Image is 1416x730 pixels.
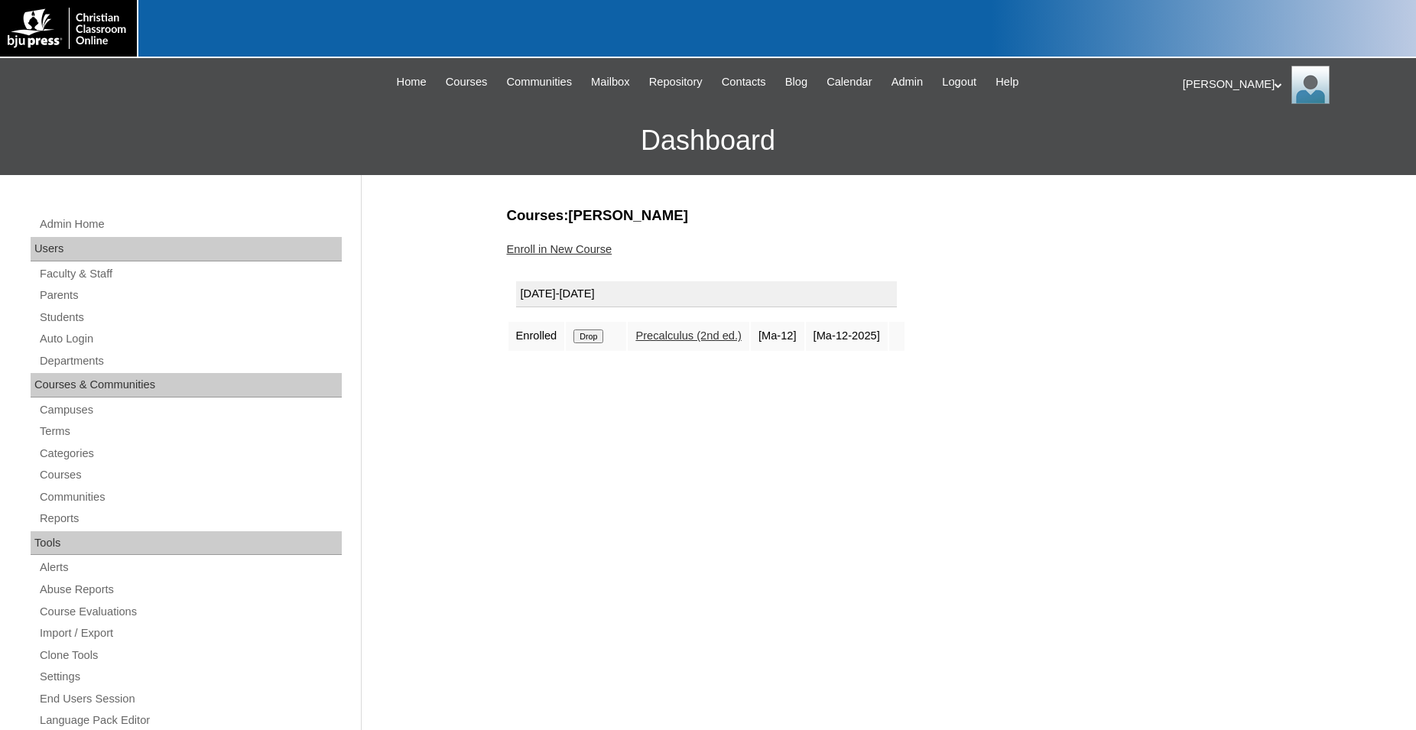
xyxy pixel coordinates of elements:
span: Blog [785,73,807,91]
span: Admin [891,73,924,91]
span: Calendar [827,73,872,91]
a: Abuse Reports [38,580,342,599]
a: Faculty & Staff [38,264,342,284]
a: Communities [38,488,342,507]
a: Admin [884,73,931,91]
span: Communities [506,73,572,91]
td: [Ma-12] [751,322,804,351]
h3: Courses:[PERSON_NAME] [507,206,1264,225]
a: Communities [499,73,580,91]
a: Precalculus (2nd ed.) [635,329,742,342]
span: Courses [446,73,488,91]
a: Alerts [38,558,342,577]
a: Admin Home [38,215,342,234]
a: Departments [38,352,342,371]
img: logo-white.png [8,8,129,49]
a: Help [988,73,1026,91]
a: Import / Export [38,624,342,643]
a: Calendar [819,73,879,91]
a: Courses [38,466,342,485]
h3: Dashboard [8,106,1408,175]
div: Courses & Communities [31,373,342,397]
a: Mailbox [583,73,638,91]
span: Home [397,73,427,91]
a: Course Evaluations [38,602,342,621]
a: Campuses [38,401,342,420]
span: Repository [649,73,703,91]
a: Settings [38,667,342,686]
a: Language Pack Editor [38,711,342,730]
a: Contacts [714,73,774,91]
div: Users [31,237,342,261]
a: Students [38,308,342,327]
td: [Ma-12-2025] [806,322,888,351]
a: Categories [38,444,342,463]
a: Reports [38,509,342,528]
span: Contacts [722,73,766,91]
a: Home [389,73,434,91]
a: Blog [778,73,815,91]
a: Courses [438,73,495,91]
div: Tools [31,531,342,556]
div: [DATE]-[DATE] [516,281,897,307]
a: Logout [934,73,984,91]
span: Help [995,73,1018,91]
input: Drop [573,329,603,343]
img: Jonelle Rodriguez [1291,66,1330,104]
a: Repository [641,73,710,91]
a: Clone Tools [38,646,342,665]
a: Parents [38,286,342,305]
a: Terms [38,422,342,441]
div: [PERSON_NAME] [1183,66,1401,104]
a: End Users Session [38,689,342,709]
span: Logout [942,73,976,91]
a: Enroll in New Course [507,243,612,255]
a: Auto Login [38,329,342,349]
td: Enrolled [508,322,565,351]
span: Mailbox [591,73,630,91]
